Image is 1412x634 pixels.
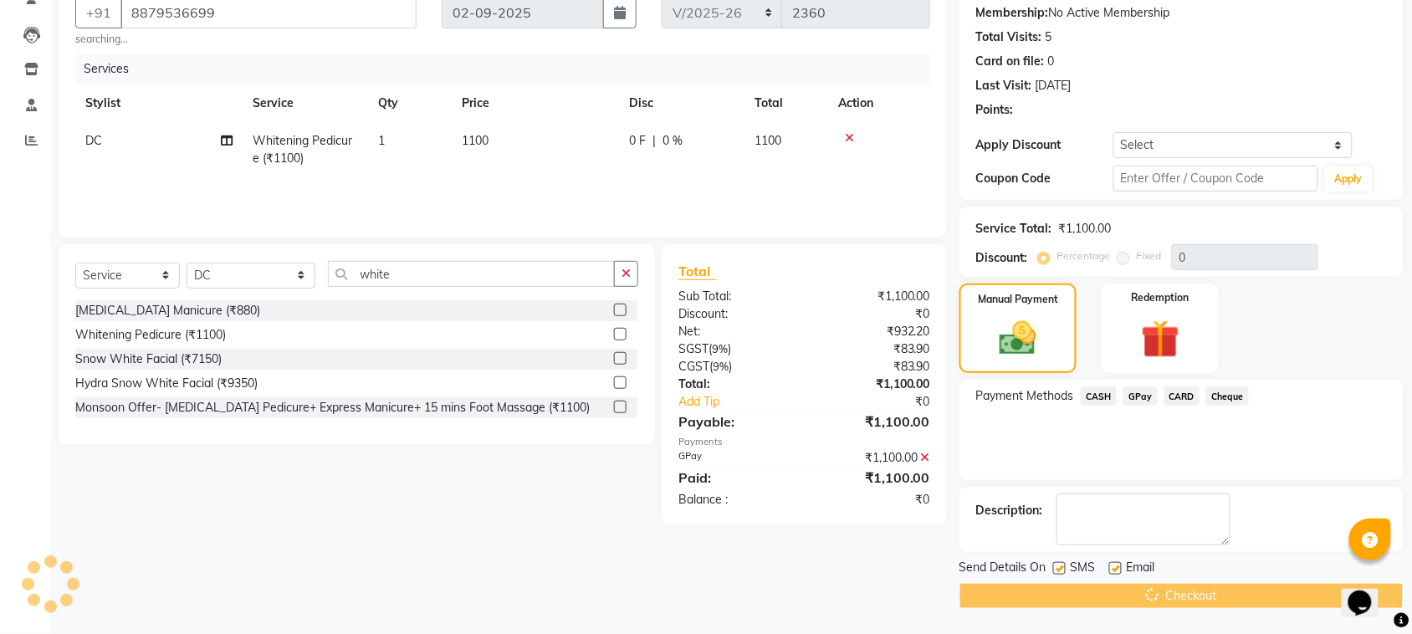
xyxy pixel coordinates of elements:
[678,341,709,356] span: SGST
[75,32,417,47] small: searching...
[976,28,1042,46] div: Total Visits:
[619,84,744,122] th: Disc
[1164,386,1200,406] span: CARD
[666,491,805,509] div: Balance :
[462,133,489,148] span: 1100
[663,132,683,150] span: 0 %
[629,132,646,150] span: 0 F
[666,323,805,340] div: Net:
[75,84,243,122] th: Stylist
[666,305,805,323] div: Discount:
[666,449,805,467] div: GPay
[976,170,1113,187] div: Coupon Code
[678,263,717,280] span: Total
[804,376,943,393] div: ₹1,100.00
[77,54,943,84] div: Services
[253,133,352,166] span: Whitening Pedicure (₹1100)
[666,468,805,488] div: Paid:
[1059,220,1112,238] div: ₹1,100.00
[1036,77,1072,95] div: [DATE]
[976,53,1045,70] div: Card on file:
[1137,248,1162,263] label: Fixed
[976,101,1014,119] div: Points:
[1132,290,1189,305] label: Redemption
[1342,567,1395,617] iframe: chat widget
[804,288,943,305] div: ₹1,100.00
[1127,559,1155,580] span: Email
[988,317,1048,360] img: _cash.svg
[666,412,805,432] div: Payable:
[827,393,943,411] div: ₹0
[804,468,943,488] div: ₹1,100.00
[804,323,943,340] div: ₹932.20
[976,387,1074,405] span: Payment Methods
[652,132,656,150] span: |
[1113,166,1318,192] input: Enter Offer / Coupon Code
[678,435,930,449] div: Payments
[755,133,781,148] span: 1100
[243,84,368,122] th: Service
[804,412,943,432] div: ₹1,100.00
[452,84,619,122] th: Price
[75,399,590,417] div: Monsoon Offer- [MEDICAL_DATA] Pedicure+ Express Manicure+ 15 mins Foot Massage (₹1100)
[666,393,827,411] a: Add Tip
[976,220,1052,238] div: Service Total:
[75,302,260,320] div: [MEDICAL_DATA] Manicure (₹880)
[666,340,805,358] div: ( )
[804,358,943,376] div: ₹83.90
[1123,386,1158,406] span: GPay
[1129,315,1192,363] img: _gift.svg
[75,326,226,344] div: Whitening Pedicure (₹1100)
[1325,166,1373,192] button: Apply
[976,4,1049,22] div: Membership:
[976,4,1387,22] div: No Active Membership
[976,136,1113,154] div: Apply Discount
[1081,386,1117,406] span: CASH
[828,84,930,122] th: Action
[678,359,709,374] span: CGST
[712,342,728,355] span: 9%
[328,261,615,287] input: Search or Scan
[1057,248,1111,263] label: Percentage
[1046,28,1052,46] div: 5
[1048,53,1055,70] div: 0
[75,375,258,392] div: Hydra Snow White Facial (₹9350)
[978,292,1058,307] label: Manual Payment
[378,133,385,148] span: 1
[804,305,943,323] div: ₹0
[1206,386,1249,406] span: Cheque
[804,491,943,509] div: ₹0
[959,559,1046,580] span: Send Details On
[666,376,805,393] div: Total:
[976,502,1043,519] div: Description:
[666,358,805,376] div: ( )
[744,84,828,122] th: Total
[976,249,1028,267] div: Discount:
[85,133,102,148] span: DC
[804,340,943,358] div: ₹83.90
[1071,559,1096,580] span: SMS
[713,360,729,373] span: 9%
[804,449,943,467] div: ₹1,100.00
[75,350,222,368] div: Snow White Facial (₹7150)
[976,77,1032,95] div: Last Visit:
[368,84,452,122] th: Qty
[666,288,805,305] div: Sub Total:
